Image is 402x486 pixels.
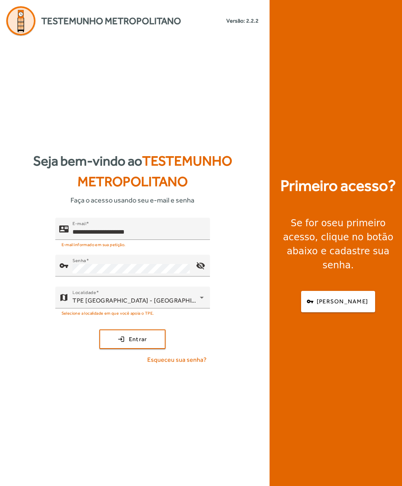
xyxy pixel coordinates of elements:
small: Versão: 2.2.2 [226,17,259,25]
button: Entrar [99,329,166,349]
div: Se for o , clique no botão abaixo e cadastre sua senha. [279,216,397,272]
mat-label: Senha [72,258,86,263]
mat-icon: vpn_key [59,261,69,270]
mat-hint: Selecione a localidade em que você apoia o TPE. [62,308,154,317]
mat-icon: contact_mail [59,224,69,234]
span: TPE [GEOGRAPHIC_DATA] - [GEOGRAPHIC_DATA] [72,297,217,304]
span: [PERSON_NAME] [317,297,368,306]
span: Faça o acesso usando seu e-mail e senha [71,195,194,205]
button: [PERSON_NAME] [301,291,375,312]
span: Esqueceu sua senha? [147,355,206,364]
mat-hint: E-mail informado em sua petição. [62,240,126,248]
strong: seu primeiro acesso [283,218,385,243]
span: Testemunho Metropolitano [78,153,232,189]
span: Testemunho Metropolitano [41,14,181,28]
mat-label: Localidade [72,290,96,295]
mat-icon: map [59,293,69,302]
span: Entrar [129,335,147,344]
img: Logo Agenda [6,6,35,35]
mat-label: E-mail [72,221,86,226]
strong: Primeiro acesso? [280,174,396,197]
mat-icon: visibility_off [191,256,210,275]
